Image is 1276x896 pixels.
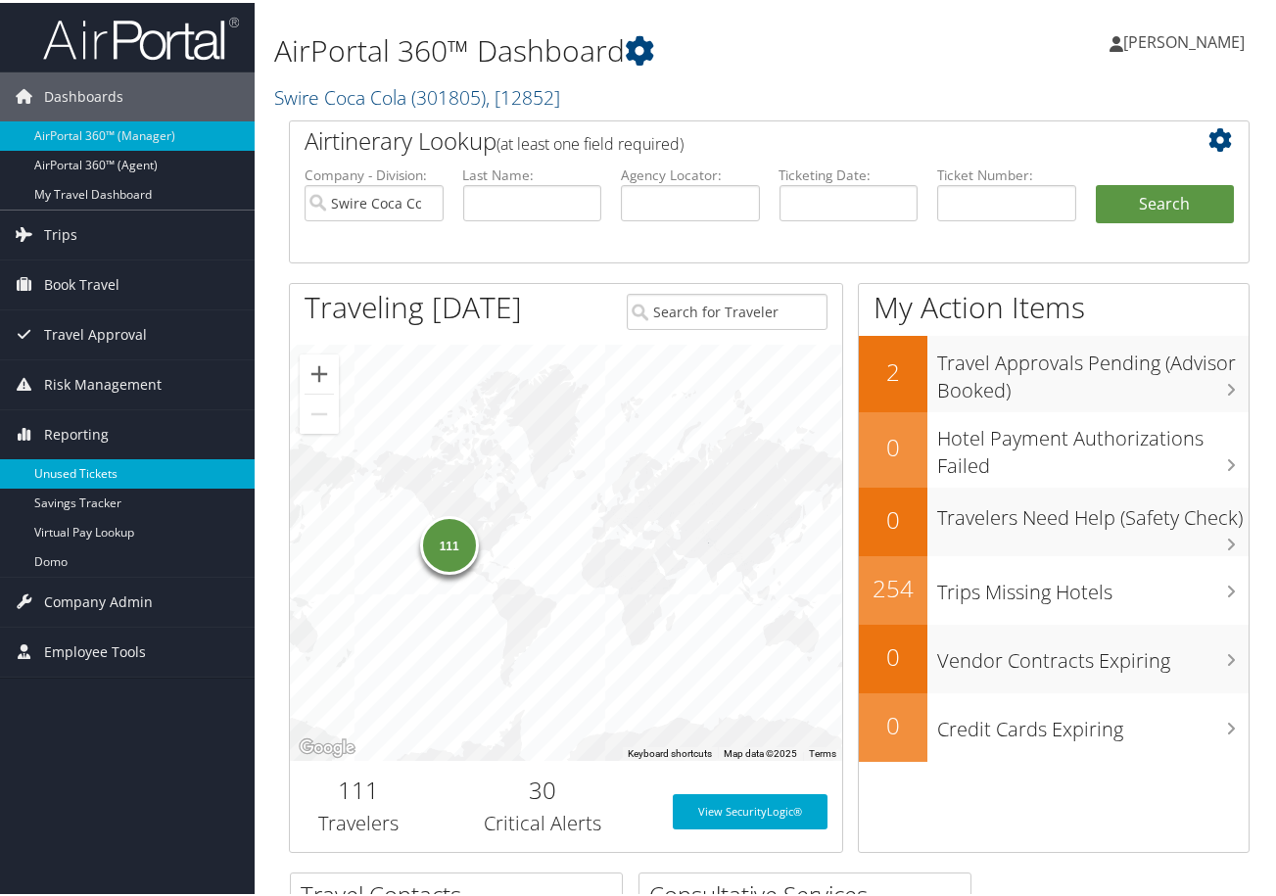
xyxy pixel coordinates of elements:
[305,807,413,834] h3: Travelers
[420,512,479,571] div: 111
[937,337,1249,401] h3: Travel Approvals Pending (Advisor Booked)
[937,163,1076,182] label: Ticket Number:
[44,258,119,307] span: Book Travel
[443,807,643,834] h3: Critical Alerts
[1096,182,1235,221] button: Search
[305,163,444,182] label: Company - Division:
[859,409,1249,485] a: 0Hotel Payment Authorizations Failed
[44,575,153,624] span: Company Admin
[673,791,827,826] a: View SecurityLogic®
[44,70,123,118] span: Dashboards
[859,690,1249,759] a: 0Credit Cards Expiring
[937,635,1249,672] h3: Vendor Contracts Expiring
[859,428,927,461] h2: 0
[496,130,684,152] span: (at least one field required)
[937,412,1249,477] h3: Hotel Payment Authorizations Failed
[859,553,1249,622] a: 254Trips Missing Hotels
[627,291,827,327] input: Search for Traveler
[859,284,1249,325] h1: My Action Items
[463,163,602,182] label: Last Name:
[724,745,797,756] span: Map data ©2025
[859,500,927,534] h2: 0
[859,637,927,671] h2: 0
[305,121,1154,155] h2: Airtinerary Lookup
[621,163,760,182] label: Agency Locator:
[44,208,77,257] span: Trips
[859,333,1249,408] a: 2Travel Approvals Pending (Advisor Booked)
[1110,10,1264,69] a: [PERSON_NAME]
[44,357,162,406] span: Risk Management
[628,744,712,758] button: Keyboard shortcuts
[44,625,146,674] span: Employee Tools
[295,732,359,758] img: Google
[44,307,147,356] span: Travel Approval
[274,27,934,69] h1: AirPortal 360™ Dashboard
[305,771,413,804] h2: 111
[859,353,927,386] h2: 2
[937,566,1249,603] h3: Trips Missing Hotels
[859,706,927,739] h2: 0
[305,284,522,325] h1: Traveling [DATE]
[809,745,836,756] a: Terms (opens in new tab)
[859,569,927,602] h2: 254
[300,392,339,431] button: Zoom out
[937,703,1249,740] h3: Credit Cards Expiring
[411,81,486,108] span: ( 301805 )
[295,732,359,758] a: Open this area in Google Maps (opens a new window)
[274,81,560,108] a: Swire Coca Cola
[937,492,1249,529] h3: Travelers Need Help (Safety Check)
[486,81,560,108] span: , [ 12852 ]
[43,13,239,59] img: airportal-logo.png
[44,407,109,456] span: Reporting
[859,485,1249,553] a: 0Travelers Need Help (Safety Check)
[859,622,1249,690] a: 0Vendor Contracts Expiring
[780,163,919,182] label: Ticketing Date:
[1123,28,1245,50] span: [PERSON_NAME]
[443,771,643,804] h2: 30
[300,352,339,391] button: Zoom in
